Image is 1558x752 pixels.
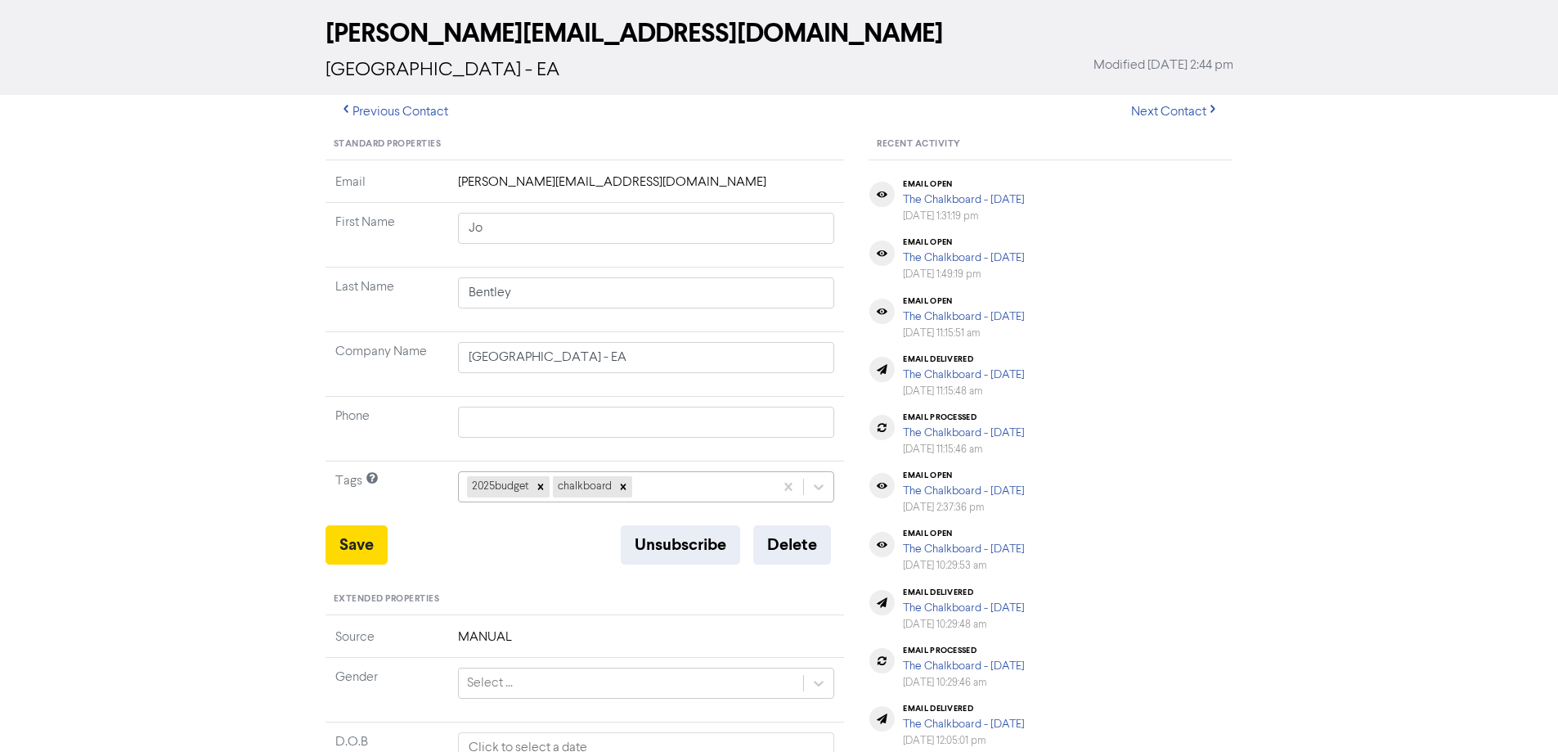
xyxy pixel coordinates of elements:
[903,326,1025,341] div: [DATE] 11:15:51 am
[326,332,448,397] td: Company Name
[903,194,1025,205] a: The Chalkboard - [DATE]
[326,61,559,80] span: [GEOGRAPHIC_DATA] - EA
[326,525,388,565] button: Save
[1093,56,1233,75] span: Modified [DATE] 2:44 pm
[903,718,1025,730] a: The Chalkboard - [DATE]
[903,500,1025,516] div: [DATE] 2:37:36 pm
[903,588,1025,597] div: email delivered
[326,397,448,462] td: Phone
[326,628,448,658] td: Source
[326,203,448,268] td: First Name
[448,628,845,658] td: MANUAL
[903,660,1025,672] a: The Chalkboard - [DATE]
[326,18,1233,49] h2: [PERSON_NAME][EMAIL_ADDRESS][DOMAIN_NAME]
[903,485,1025,497] a: The Chalkboard - [DATE]
[903,412,1025,422] div: email processed
[553,476,614,498] div: chalkboard
[903,442,1025,457] div: [DATE] 11:15:46 am
[903,733,1025,749] div: [DATE] 12:05:01 pm
[326,462,448,526] td: Tags
[903,354,1025,364] div: email delivered
[326,268,448,332] td: Last Name
[903,209,1025,224] div: [DATE] 1:31:19 pm
[869,129,1232,160] div: Recent Activity
[903,471,1025,480] div: email open
[326,657,448,722] td: Gender
[1476,673,1558,752] iframe: Chat Widget
[903,602,1025,614] a: The Chalkboard - [DATE]
[903,384,1025,399] div: [DATE] 11:15:48 am
[467,476,532,498] div: 2025budget
[467,673,513,693] div: Select ...
[903,558,1025,574] div: [DATE] 10:29:53 am
[903,237,1025,247] div: email open
[326,173,448,203] td: Email
[1117,95,1233,129] button: Next Contact
[903,296,1025,306] div: email open
[903,427,1025,439] a: The Chalkboard - [DATE]
[903,617,1025,633] div: [DATE] 10:29:48 am
[903,369,1025,381] a: The Chalkboard - [DATE]
[326,129,845,160] div: Standard Properties
[903,267,1025,282] div: [DATE] 1:49:19 pm
[903,543,1025,555] a: The Chalkboard - [DATE]
[903,311,1025,322] a: The Chalkboard - [DATE]
[621,525,740,565] button: Unsubscribe
[903,646,1025,655] div: email processed
[903,675,1025,691] div: [DATE] 10:29:46 am
[903,179,1025,189] div: email open
[326,584,845,615] div: Extended Properties
[903,252,1025,263] a: The Chalkboard - [DATE]
[753,525,831,565] button: Delete
[903,529,1025,538] div: email open
[903,704,1025,714] div: email delivered
[448,173,845,203] td: [PERSON_NAME][EMAIL_ADDRESS][DOMAIN_NAME]
[326,95,462,129] button: Previous Contact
